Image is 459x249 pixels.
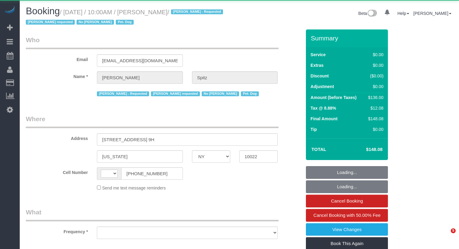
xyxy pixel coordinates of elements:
[348,147,382,152] h4: $148.08
[366,105,383,111] div: $12.08
[366,116,383,122] div: $148.08
[367,10,377,18] img: New interface
[366,84,383,90] div: $0.00
[21,133,92,142] label: Address
[102,186,166,190] span: Send me text message reminders
[451,228,456,233] span: 5
[97,150,183,163] input: City
[310,62,324,68] label: Extras
[306,209,388,222] a: Cancel Booking with 50.00% Fee
[151,91,200,96] span: [PERSON_NAME] requested
[192,71,278,84] input: Last Name
[26,208,279,221] legend: What
[26,6,60,16] span: Booking
[26,114,279,128] legend: Where
[97,91,149,96] span: [PERSON_NAME] - Requested
[358,11,377,16] a: Beta
[397,11,409,16] a: Help
[121,167,183,180] input: Cell Number
[306,223,388,236] a: View Changes
[97,54,183,67] input: Email
[311,35,385,42] h3: Summary
[310,84,334,90] label: Adjustment
[438,228,453,243] iframe: Intercom live chat
[21,227,92,235] label: Frequency *
[21,71,92,80] label: Name *
[313,213,381,218] span: Cancel Booking with 50.00% Fee
[26,20,75,25] span: [PERSON_NAME] requested
[366,62,383,68] div: $0.00
[366,52,383,58] div: $0.00
[366,73,383,79] div: ($0.00)
[310,94,356,101] label: Amount (before Taxes)
[26,36,279,49] legend: Who
[97,71,183,84] input: First Name
[171,9,223,14] span: [PERSON_NAME] - Requested
[202,91,239,96] span: No [PERSON_NAME]
[239,150,278,163] input: Zip Code
[4,6,16,15] img: Automaid Logo
[311,147,326,152] strong: Total
[21,54,92,63] label: Email
[306,195,388,207] a: Cancel Booking
[310,105,336,111] label: Tax @ 8.88%
[21,167,92,176] label: Cell Number
[413,11,451,16] a: [PERSON_NAME]
[366,94,383,101] div: $136.00
[310,126,317,132] label: Tip
[77,20,114,25] span: No [PERSON_NAME]
[310,116,337,122] label: Final Amount
[116,20,133,25] span: Pet- Dog
[310,52,326,58] label: Service
[241,91,259,96] span: Pet- Dog
[366,126,383,132] div: $0.00
[310,73,329,79] label: Discount
[26,9,225,26] small: / [DATE] / 10:00AM / [PERSON_NAME]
